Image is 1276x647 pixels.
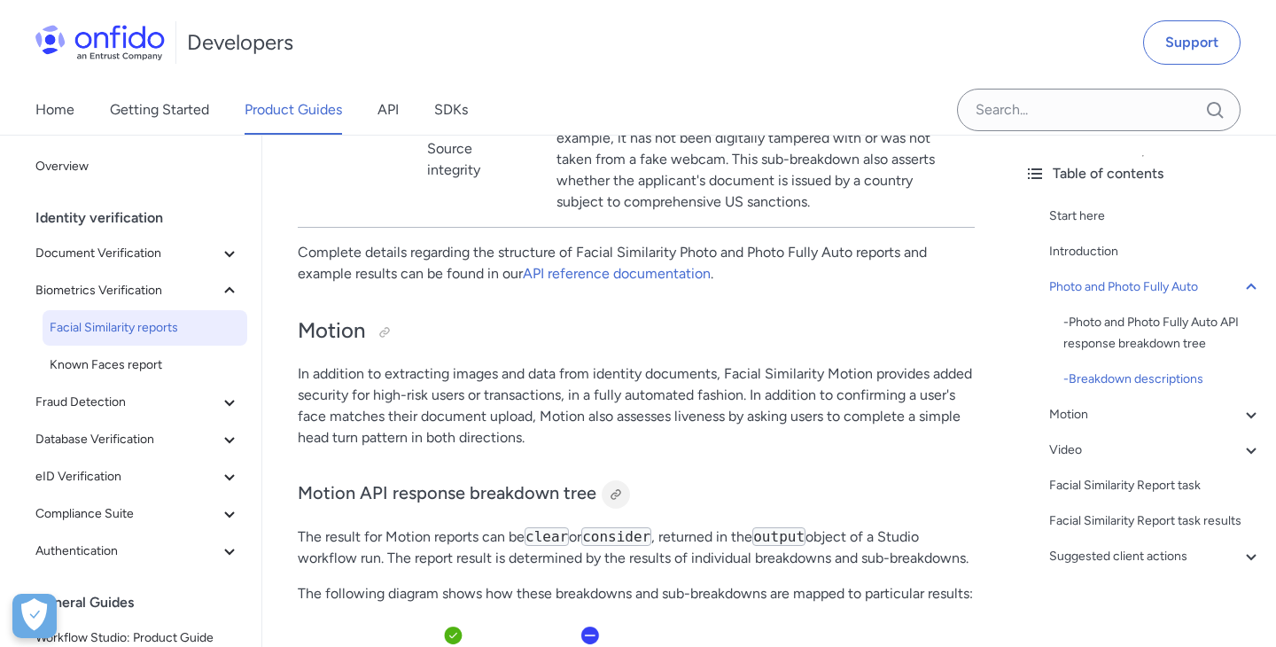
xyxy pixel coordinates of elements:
a: Facial Similarity Report task results [1049,511,1262,532]
code: clear [525,527,569,546]
p: The following diagram shows how these breakdowns and sub-breakdowns are mapped to particular resu... [298,583,975,604]
a: Start here [1049,206,1262,227]
a: Suggested client actions [1049,546,1262,567]
a: Support [1143,20,1241,65]
a: Motion [1049,404,1262,425]
span: eID Verification [35,466,219,487]
span: Database Verification [35,429,219,450]
button: eID Verification [28,459,247,495]
input: Onfido search input field [957,89,1241,131]
td: Asserts whether the source of the live photo is trustworthy. For example, it has not been digital... [542,92,975,228]
div: - Breakdown descriptions [1063,369,1262,390]
a: API [377,85,399,135]
button: Database Verification [28,422,247,457]
button: Biometrics Verification [28,273,247,308]
span: Fraud Detection [35,392,219,413]
p: Complete details regarding the structure of Facial Similarity Photo and Photo Fully Auto reports ... [298,242,975,285]
td: Source integrity [413,92,542,228]
button: Compliance Suite [28,496,247,532]
a: API reference documentation [523,265,711,282]
h3: Motion API response breakdown tree [298,480,975,509]
a: Photo and Photo Fully Auto [1049,277,1262,298]
button: Document Verification [28,236,247,271]
div: Cookie Preferences [12,594,57,638]
button: Authentication [28,534,247,569]
a: Home [35,85,74,135]
h2: Motion [298,316,975,347]
a: SDKs [434,85,468,135]
a: Introduction [1049,241,1262,262]
a: Facial Similarity Report task [1049,475,1262,496]
div: General Guides [35,585,254,620]
img: Onfido Logo [35,25,165,60]
p: In addition to extracting images and data from identity documents, Facial Similarity Motion provi... [298,363,975,448]
a: Known Faces report [43,347,247,383]
code: output [752,527,805,546]
a: Product Guides [245,85,342,135]
a: Overview [28,149,247,184]
a: Video [1049,440,1262,461]
span: Authentication [35,541,219,562]
h1: Developers [187,28,293,57]
span: Overview [35,156,240,177]
a: -Breakdown descriptions [1063,369,1262,390]
div: Table of contents [1024,163,1262,184]
button: Open Preferences [12,594,57,638]
a: Getting Started [110,85,209,135]
div: Identity verification [35,200,254,236]
span: Document Verification [35,243,219,264]
p: The result for Motion reports can be or , returned in the object of a Studio workflow run. The re... [298,526,975,569]
div: - Photo and Photo Fully Auto API response breakdown tree [1063,312,1262,355]
span: Facial Similarity reports [50,317,240,339]
code: consider [581,527,651,546]
button: Fraud Detection [28,385,247,420]
a: Facial Similarity reports [43,310,247,346]
span: Compliance Suite [35,503,219,525]
span: Biometrics Verification [35,280,219,301]
span: Known Faces report [50,355,240,376]
a: -Photo and Photo Fully Auto API response breakdown tree [1063,312,1262,355]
